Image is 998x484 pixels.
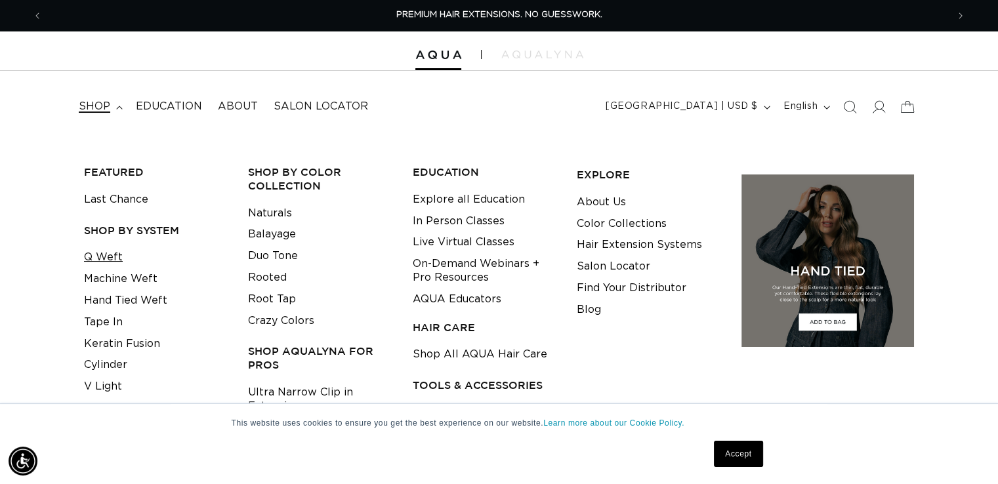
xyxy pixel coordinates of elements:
[413,253,556,289] a: On-Demand Webinars + Pro Resources
[577,192,626,213] a: About Us
[501,50,583,58] img: aqualyna.com
[606,100,758,113] span: [GEOGRAPHIC_DATA] | USD $
[783,100,818,113] span: English
[413,321,556,334] h3: HAIR CARE
[84,354,127,376] a: Cylinder
[84,165,228,179] h3: FEATURED
[84,247,123,268] a: Q Weft
[248,203,292,224] a: Naturals
[84,376,122,397] a: V Light
[415,50,461,60] img: Aqua Hair Extensions
[577,277,686,299] a: Find Your Distributor
[218,100,258,113] span: About
[413,378,556,392] h3: TOOLS & ACCESSORIES
[932,421,998,484] iframe: Chat Widget
[248,310,314,332] a: Crazy Colors
[248,165,392,193] h3: Shop by Color Collection
[79,100,110,113] span: shop
[248,289,296,310] a: Root Tap
[23,3,52,28] button: Previous announcement
[248,267,287,289] a: Rooted
[776,94,835,119] button: English
[274,100,368,113] span: Salon Locator
[84,290,167,312] a: Hand Tied Weft
[210,92,266,121] a: About
[248,245,298,267] a: Duo Tone
[543,418,684,428] a: Learn more about our Cookie Policy.
[248,382,392,417] a: Ultra Narrow Clip in Extensions
[396,10,602,19] span: PREMIUM HAIR EXTENSIONS. NO GUESSWORK.
[577,234,702,256] a: Hair Extension Systems
[84,189,148,211] a: Last Chance
[248,344,392,372] h3: Shop AquaLyna for Pros
[413,211,505,232] a: In Person Classes
[248,224,296,245] a: Balayage
[413,189,525,211] a: Explore all Education
[413,402,556,437] a: Shop All Tools & Accessories
[136,100,202,113] span: Education
[71,92,128,121] summary: shop
[413,289,501,310] a: AQUA Educators
[577,168,720,182] h3: EXPLORE
[413,232,514,253] a: Live Virtual Classes
[577,256,650,277] a: Salon Locator
[266,92,376,121] a: Salon Locator
[413,165,556,179] h3: EDUCATION
[577,213,667,235] a: Color Collections
[84,312,123,333] a: Tape In
[946,3,975,28] button: Next announcement
[577,299,601,321] a: Blog
[413,344,547,365] a: Shop All AQUA Hair Care
[598,94,776,119] button: [GEOGRAPHIC_DATA] | USD $
[9,447,37,475] div: Accessibility Menu
[84,333,160,355] a: Keratin Fusion
[714,441,762,467] a: Accept
[835,92,864,121] summary: Search
[84,268,157,290] a: Machine Weft
[84,224,228,237] h3: SHOP BY SYSTEM
[128,92,210,121] a: Education
[232,417,767,429] p: This website uses cookies to ensure you get the best experience on our website.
